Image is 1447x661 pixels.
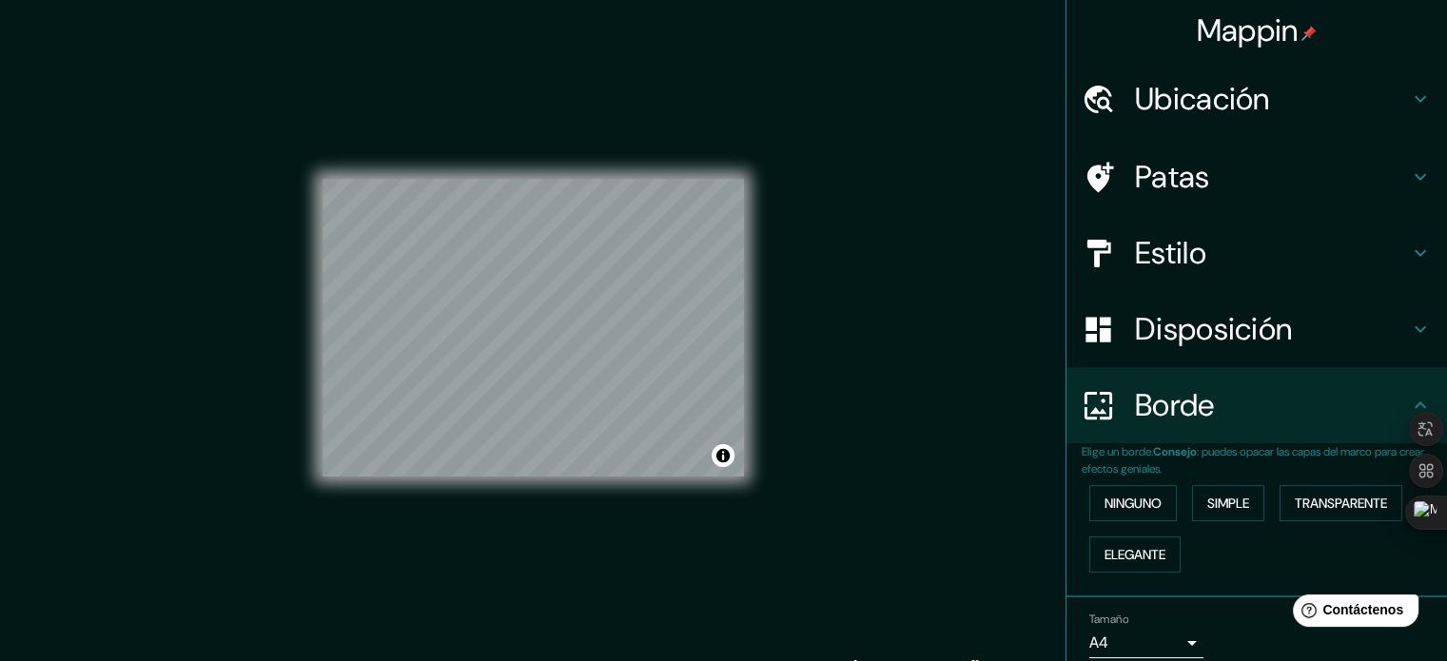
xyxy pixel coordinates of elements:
[1207,495,1249,512] font: Simple
[1089,536,1181,573] button: Elegante
[1280,485,1402,521] button: Transparente
[1278,587,1426,640] iframe: Lanzador de widgets de ayuda
[323,179,744,476] canvas: Mapa
[1153,444,1197,459] font: Consejo
[1192,485,1264,521] button: Simple
[1135,233,1206,273] font: Estilo
[1089,612,1128,627] font: Tamaño
[1066,61,1447,137] div: Ubicación
[1066,367,1447,443] div: Borde
[1105,546,1165,563] font: Elegante
[1135,385,1215,425] font: Borde
[1197,10,1299,50] font: Mappin
[712,444,734,467] button: Activar o desactivar atribución
[1089,628,1203,658] div: A4
[1135,309,1292,349] font: Disposición
[1066,291,1447,367] div: Disposición
[1135,157,1210,197] font: Patas
[1082,444,1424,476] font: : puedes opacar las capas del marco para crear efectos geniales.
[1066,215,1447,291] div: Estilo
[1089,632,1108,652] font: A4
[1301,26,1317,41] img: pin-icon.png
[1105,495,1162,512] font: Ninguno
[1089,485,1177,521] button: Ninguno
[1066,139,1447,215] div: Patas
[1295,495,1387,512] font: Transparente
[1135,79,1270,119] font: Ubicación
[1082,444,1153,459] font: Elige un borde.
